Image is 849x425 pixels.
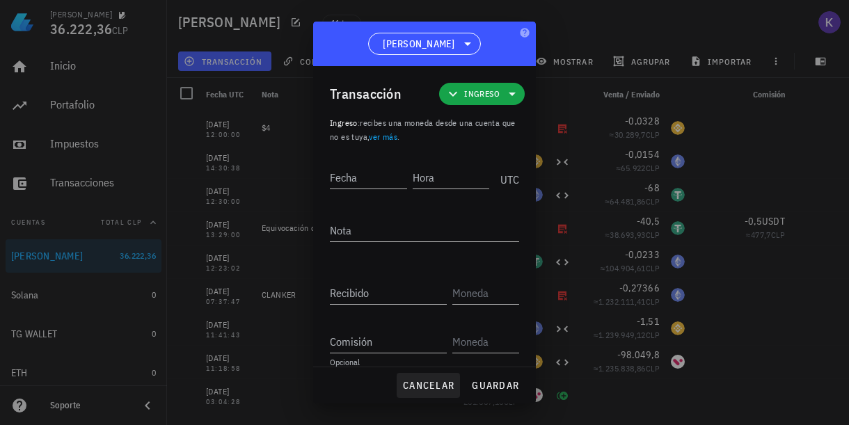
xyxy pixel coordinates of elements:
button: cancelar [397,373,460,398]
span: recibes una moneda desde una cuenta que no es tuya, . [330,118,516,142]
div: UTC [495,158,519,193]
input: Moneda [452,330,516,353]
p: : [330,116,519,144]
a: ver más [369,131,397,142]
input: Moneda [452,282,516,304]
span: [PERSON_NAME] [383,37,454,51]
span: Ingreso [464,87,500,101]
div: Transacción [330,83,402,105]
button: guardar [466,373,525,398]
span: Ingreso [330,118,358,128]
span: cancelar [402,379,454,392]
span: guardar [471,379,519,392]
div: Opcional [330,358,519,367]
